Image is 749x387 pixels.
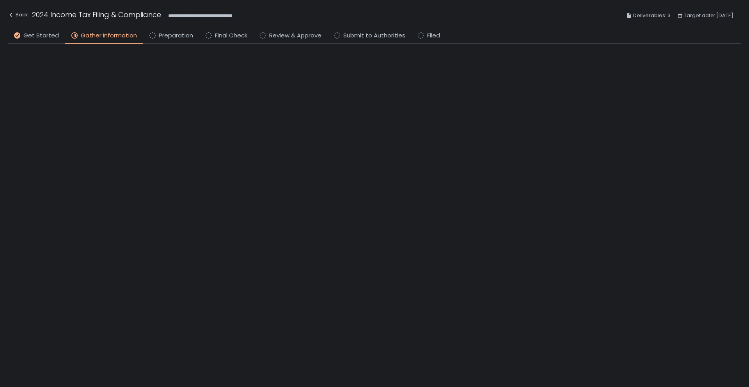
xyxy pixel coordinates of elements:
[343,31,405,40] span: Submit to Authorities
[269,31,321,40] span: Review & Approve
[215,31,247,40] span: Final Check
[633,11,671,20] span: Deliverables: 3
[81,31,137,40] span: Gather Information
[8,10,28,19] div: Back
[427,31,440,40] span: Filed
[8,9,28,22] button: Back
[32,9,161,20] h1: 2024 Income Tax Filing & Compliance
[159,31,193,40] span: Preparation
[23,31,59,40] span: Get Started
[684,11,733,20] span: Target date: [DATE]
